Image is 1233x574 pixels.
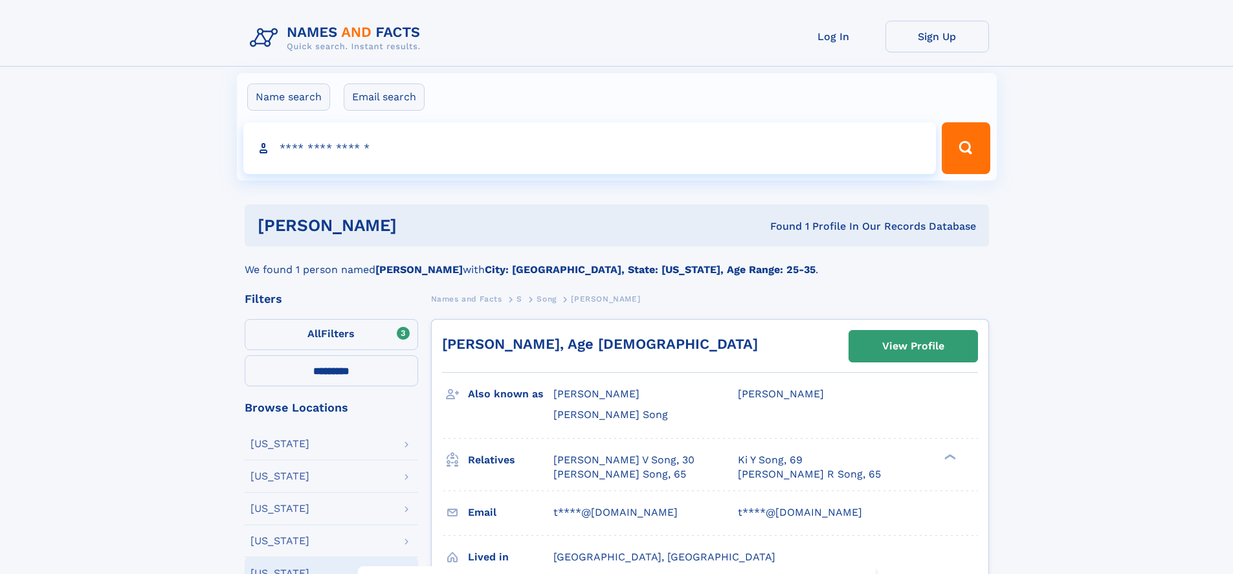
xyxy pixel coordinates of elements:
div: Found 1 Profile In Our Records Database [583,219,976,234]
span: [GEOGRAPHIC_DATA], [GEOGRAPHIC_DATA] [553,551,775,563]
h3: Email [468,502,553,524]
a: Names and Facts [431,291,502,307]
a: S [517,291,522,307]
a: Log In [782,21,885,52]
img: Logo Names and Facts [245,21,431,56]
div: ❯ [941,452,957,461]
a: [PERSON_NAME] R Song, 65 [738,467,881,481]
div: [US_STATE] [250,536,309,546]
span: Song [537,294,556,304]
h1: [PERSON_NAME] [258,217,584,234]
label: Name search [247,83,330,111]
span: [PERSON_NAME] [553,388,639,400]
div: [US_STATE] [250,471,309,481]
a: View Profile [849,331,977,362]
a: Sign Up [885,21,989,52]
button: Search Button [942,122,990,174]
a: Ki Y Song, 69 [738,453,803,467]
h3: Relatives [468,449,553,471]
span: All [307,327,321,340]
div: [US_STATE] [250,439,309,449]
h3: Also known as [468,383,553,405]
span: [PERSON_NAME] [738,388,824,400]
a: [PERSON_NAME] V Song, 30 [553,453,694,467]
div: We found 1 person named with . [245,247,989,278]
b: [PERSON_NAME] [375,263,463,276]
label: Filters [245,319,418,350]
span: [PERSON_NAME] [571,294,640,304]
label: Email search [344,83,425,111]
a: [PERSON_NAME] Song, 65 [553,467,686,481]
b: City: [GEOGRAPHIC_DATA], State: [US_STATE], Age Range: 25-35 [485,263,816,276]
div: [US_STATE] [250,503,309,514]
h3: Lived in [468,546,553,568]
a: [PERSON_NAME], Age [DEMOGRAPHIC_DATA] [442,336,758,352]
span: S [517,294,522,304]
a: Song [537,291,556,307]
input: search input [243,122,937,174]
div: Filters [245,293,418,305]
div: Browse Locations [245,402,418,414]
span: [PERSON_NAME] Song [553,408,668,421]
div: View Profile [882,331,944,361]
